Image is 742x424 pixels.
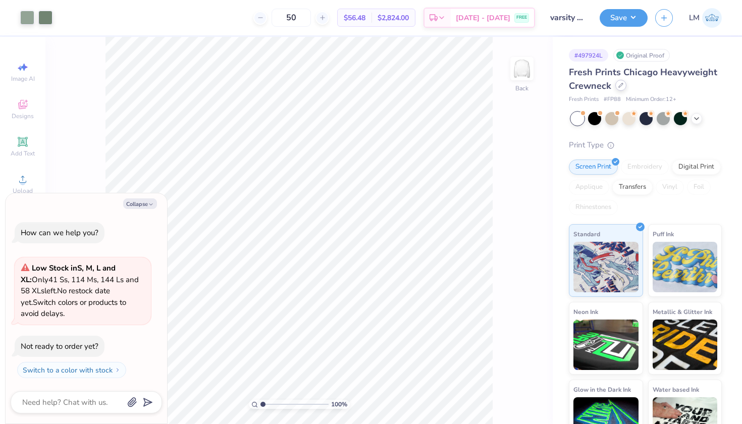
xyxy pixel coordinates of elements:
span: Fresh Prints [569,95,599,104]
div: Back [515,84,528,93]
input: Untitled Design [543,8,592,28]
span: LM [689,12,700,24]
span: Upload [13,187,33,195]
span: Neon Ink [573,306,598,317]
button: Collapse [123,198,157,209]
span: Add Text [11,149,35,157]
strong: Low Stock in S, M, L and XL : [21,263,116,285]
img: Metallic & Glitter Ink [653,320,718,370]
input: – – [272,9,311,27]
span: $2,824.00 [378,13,409,23]
div: Screen Print [569,160,618,175]
div: Original Proof [613,49,670,62]
span: Water based Ink [653,384,699,395]
div: # 497924L [569,49,608,62]
a: LM [689,8,722,28]
div: Foil [687,180,711,195]
img: Switch to a color with stock [115,367,121,373]
span: Image AI [11,75,35,83]
img: Neon Ink [573,320,639,370]
span: Designs [12,112,34,120]
div: Print Type [569,139,722,151]
span: No restock date yet. [21,286,110,307]
span: # FP88 [604,95,621,104]
img: Lauren Mcdougal [702,8,722,28]
div: Transfers [612,180,653,195]
img: Back [512,59,532,79]
div: Digital Print [672,160,721,175]
span: Only 41 Ss, 114 Ms, 144 Ls and 58 XLs left. Switch colors or products to avoid delays. [21,263,139,319]
span: Standard [573,229,600,239]
div: Applique [569,180,609,195]
span: Glow in the Dark Ink [573,384,631,395]
button: Save [600,9,648,27]
span: Metallic & Glitter Ink [653,306,712,317]
div: How can we help you? [21,228,98,238]
div: Embroidery [621,160,669,175]
span: [DATE] - [DATE] [456,13,510,23]
span: FREE [516,14,527,21]
button: Switch to a color with stock [17,362,126,378]
div: Not ready to order yet? [21,341,98,351]
img: Standard [573,242,639,292]
div: Vinyl [656,180,684,195]
span: Fresh Prints Chicago Heavyweight Crewneck [569,66,717,92]
span: Minimum Order: 12 + [626,95,676,104]
div: Rhinestones [569,200,618,215]
span: 100 % [331,400,347,409]
span: Puff Ink [653,229,674,239]
img: Puff Ink [653,242,718,292]
span: $56.48 [344,13,365,23]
